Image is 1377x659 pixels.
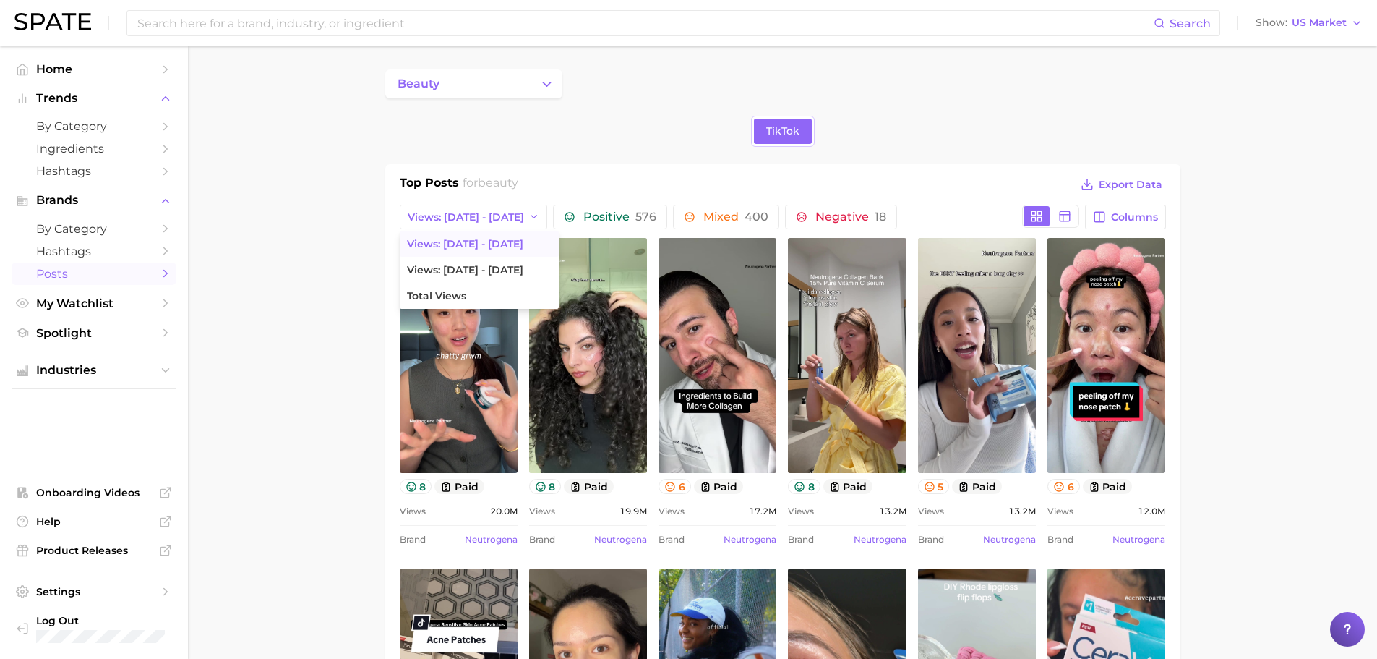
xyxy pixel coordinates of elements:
span: Brands [36,194,152,207]
button: Trends [12,88,176,109]
a: neutrogena [1112,534,1165,545]
span: Views [529,503,555,520]
button: paid [823,479,873,494]
span: 576 [635,210,656,224]
span: Show [1256,19,1287,27]
a: neutrogena [983,534,1036,545]
button: paid [694,479,744,494]
a: TikTok [754,119,812,144]
span: Brand [788,531,814,548]
span: Views: [DATE] - [DATE] [407,238,523,250]
span: by Category [36,119,152,133]
a: My Watchlist [12,292,176,315]
span: 18 [875,210,886,224]
img: SPATE [14,13,91,30]
span: 12.0m [1138,503,1165,520]
span: Total Views [407,290,466,302]
h1: Top Posts [400,174,459,196]
span: Hashtags [36,245,152,258]
span: Views: [DATE] - [DATE] [407,264,523,276]
span: Mixed [703,211,768,223]
span: Ingredients [36,142,152,156]
span: 17.2m [749,503,776,520]
span: Views [400,503,426,520]
a: by Category [12,218,176,240]
span: Export Data [1099,179,1162,191]
a: Posts [12,263,176,285]
button: paid [564,479,614,494]
a: neutrogena [465,534,518,545]
button: 8 [788,479,820,494]
a: Hashtags [12,240,176,263]
button: 8 [400,479,432,494]
a: neutrogena [854,534,906,545]
button: 6 [659,479,691,494]
button: paid [1083,479,1133,494]
span: Brand [529,531,555,548]
button: paid [952,479,1002,494]
span: Product Releases [36,544,152,557]
span: 13.2m [879,503,906,520]
a: neutrogena [724,534,776,545]
span: Settings [36,585,152,598]
a: by Category [12,115,176,137]
span: Views [659,503,685,520]
button: Industries [12,360,176,381]
button: 6 [1047,479,1080,494]
button: Views: [DATE] - [DATE] [400,205,548,229]
span: US Market [1292,19,1347,27]
span: Columns [1111,211,1158,224]
span: by Category [36,222,152,236]
a: Ingredients [12,137,176,160]
button: Brands [12,190,176,211]
span: 20.0m [490,503,518,520]
a: Help [12,511,176,532]
span: Log Out [36,614,173,627]
span: Negative [815,211,886,223]
a: Hashtags [12,160,176,182]
span: Views [1047,503,1073,520]
span: Industries [36,364,152,377]
span: TikTok [766,125,799,137]
button: Export Data [1077,174,1165,195]
span: 400 [745,210,768,224]
span: Brand [659,531,685,548]
span: Hashtags [36,164,152,178]
a: Home [12,58,176,80]
a: Log out. Currently logged in with e-mail yemin@goodai-global.com. [12,610,176,647]
span: Positive [583,211,656,223]
a: Spotlight [12,322,176,344]
span: Home [36,62,152,76]
button: Change Category [385,69,562,98]
span: Onboarding Videos [36,486,152,499]
input: Search here for a brand, industry, or ingredient [136,11,1154,35]
button: paid [434,479,484,494]
span: beauty [478,176,518,190]
h2: for [463,174,518,196]
span: Trends [36,92,152,105]
span: Help [36,515,152,528]
a: Onboarding Videos [12,482,176,503]
span: Spotlight [36,326,152,340]
span: Search [1170,17,1211,30]
span: Brand [1047,531,1073,548]
button: ShowUS Market [1252,14,1366,33]
span: Views [788,503,814,520]
span: Views: [DATE] - [DATE] [408,211,524,224]
a: Product Releases [12,540,176,561]
span: 19.9m [619,503,647,520]
a: neutrogena [594,534,647,545]
span: beauty [398,77,439,90]
a: Settings [12,581,176,603]
button: 5 [918,479,950,494]
span: Posts [36,267,152,281]
span: Brand [918,531,944,548]
button: Columns [1085,205,1165,229]
span: 13.2m [1008,503,1036,520]
span: Views [918,503,944,520]
span: Brand [400,531,426,548]
span: My Watchlist [36,297,152,310]
ul: Views: [DATE] - [DATE] [400,231,559,309]
button: 8 [529,479,562,494]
